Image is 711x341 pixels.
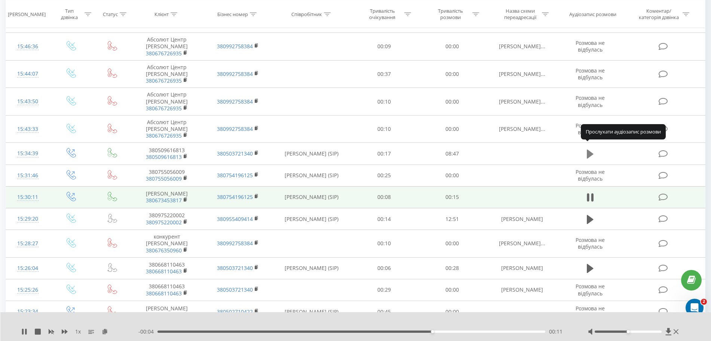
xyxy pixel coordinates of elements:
td: 00:00 [418,115,487,143]
span: [PERSON_NAME]... [499,98,545,105]
a: 380668110463 [146,290,182,297]
a: 380503634734 [146,311,182,319]
a: 380975220002 [146,219,182,226]
td: [PERSON_NAME] (SIP) [273,143,350,165]
div: Співробітник [291,11,322,17]
a: 380676350960 [146,247,182,254]
td: 00:10 [350,88,419,116]
td: 00:14 [350,208,419,230]
td: 00:25 [350,165,419,186]
div: 15:43:33 [13,122,42,136]
a: 380676726935 [146,50,182,57]
td: 00:37 [350,60,419,88]
td: [PERSON_NAME] (SIP) [273,186,350,208]
span: Розмова не відбулась [576,39,605,53]
td: 00:00 [418,165,487,186]
td: 00:28 [418,257,487,279]
td: 380668110463 [131,279,202,301]
div: Статус [103,11,118,17]
a: 380754196125 [217,172,253,179]
td: 00:00 [418,60,487,88]
span: Розмова не відбулась [576,94,605,108]
a: 380676726935 [146,132,182,139]
td: 00:00 [418,279,487,301]
div: Назва схеми переадресації [500,8,540,21]
a: 380992758384 [217,43,253,50]
span: [PERSON_NAME]... [499,125,545,132]
td: [PERSON_NAME] (SIP) [273,257,350,279]
td: 00:17 [350,143,419,165]
span: Розмова не відбулась [576,305,605,319]
span: [PERSON_NAME]... [499,240,545,247]
a: 380502710422 [217,308,253,315]
td: 00:29 [350,279,419,301]
div: Коментар/категорія дзвінка [637,8,681,21]
div: 15:44:07 [13,67,42,81]
a: 380503721340 [217,264,253,271]
td: Абсолют Центр [PERSON_NAME] [131,60,202,88]
td: [PERSON_NAME] (SIP) [273,208,350,230]
div: 15:34:39 [13,146,42,161]
span: Розмова не відбулась [576,236,605,250]
span: - 00:04 [138,328,157,335]
a: 380992758384 [217,240,253,247]
a: 380503721340 [217,286,253,293]
td: 380509616813 [131,143,202,165]
td: 00:00 [418,301,487,323]
span: [PERSON_NAME]... [499,70,545,77]
td: 00:45 [350,301,419,323]
td: конкурент [PERSON_NAME] [131,230,202,258]
div: 15:28:27 [13,236,42,251]
a: 380676726935 [146,77,182,84]
div: Тривалість розмови [430,8,471,21]
span: 1 x [75,328,81,335]
a: 380955409414 [217,215,253,222]
div: 15:26:04 [13,261,42,276]
td: 00:15 [418,186,487,208]
td: Абсолют Центр [PERSON_NAME] [131,115,202,143]
td: [PERSON_NAME] [487,208,558,230]
td: 380975220002 [131,208,202,230]
div: Аудіозапис розмови [569,11,616,17]
td: Абсолют Центр [PERSON_NAME] [131,88,202,116]
td: 08:47 [418,143,487,165]
td: [PERSON_NAME] (SIP) [273,301,350,323]
div: Accessibility label [431,330,434,333]
a: 380668110463 [146,268,182,275]
a: 380676726935 [146,105,182,112]
div: 15:25:26 [13,283,42,297]
div: Accessibility label [627,330,630,333]
td: 380668110463 [131,257,202,279]
div: 15:46:36 [13,39,42,54]
td: 00:08 [350,186,419,208]
div: 15:43:50 [13,94,42,109]
td: 00:00 [418,88,487,116]
div: Тип дзвінка [56,8,83,21]
a: 380503721340 [217,150,253,157]
div: 15:23:34 [13,304,42,319]
span: [PERSON_NAME]... [499,43,545,50]
div: Бізнес номер [217,11,248,17]
td: 380755056009 [131,165,202,186]
a: 380992758384 [217,98,253,105]
div: Прослухати аудіозапис розмови [581,124,666,139]
td: 00:10 [350,115,419,143]
td: 00:06 [350,257,419,279]
div: 15:30:11 [13,190,42,205]
a: 380509616813 [146,153,182,160]
span: [PERSON_NAME] [501,286,543,293]
iframe: Intercom live chat [686,299,704,317]
span: 00:11 [549,328,563,335]
a: 380754196125 [217,193,253,200]
span: Розмова не відбулась [576,67,605,81]
td: [PERSON_NAME] [131,301,202,323]
span: Розмова не відбулась [576,122,605,136]
span: [PERSON_NAME] [501,264,543,271]
a: 380755056009 [146,175,182,182]
div: 15:29:20 [13,212,42,226]
td: 00:10 [350,230,419,258]
a: 380992758384 [217,125,253,132]
div: [PERSON_NAME] [8,11,46,17]
a: 380673453817 [146,197,182,204]
td: [PERSON_NAME] (SIP) [273,165,350,186]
